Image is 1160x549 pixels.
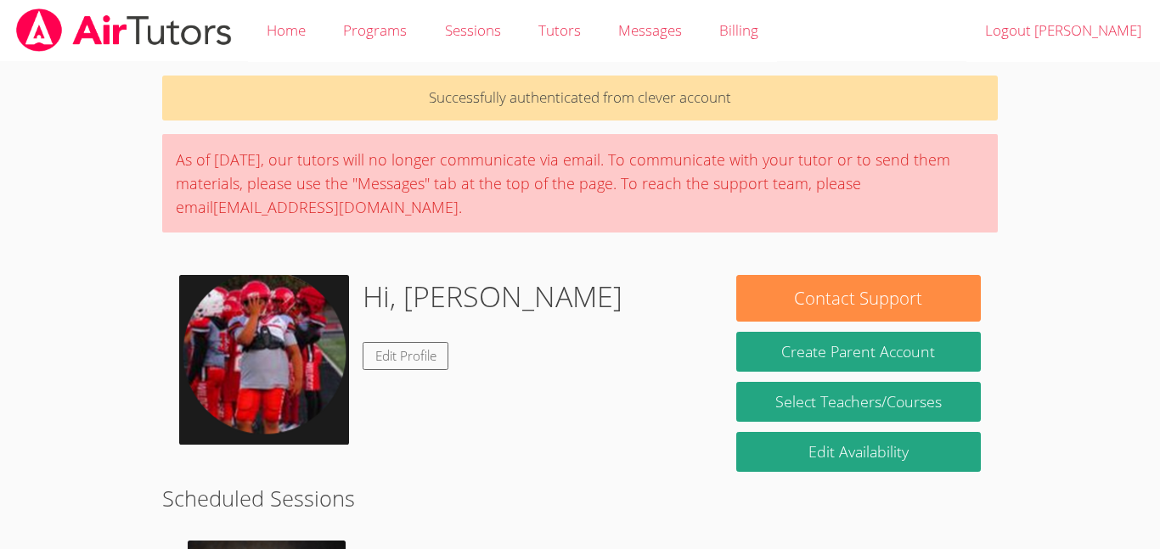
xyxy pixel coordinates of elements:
[736,432,981,472] a: Edit Availability
[363,342,449,370] a: Edit Profile
[14,8,234,52] img: airtutors_banner-c4298cdbf04f3fff15de1276eac7730deb9818008684d7c2e4769d2f7ddbe033.png
[162,76,998,120] p: Successfully authenticated from clever account
[162,134,998,232] div: As of [DATE], our tutors will no longer communicate via email. To communicate with your tutor or ...
[618,20,682,40] span: Messages
[736,275,981,322] button: Contact Support
[162,482,998,514] h2: Scheduled Sessions
[363,275,622,318] h1: Hi, [PERSON_NAME]
[736,382,981,422] a: Select Teachers/Courses
[736,332,981,372] button: Create Parent Account
[179,275,349,445] img: Screenshot%202024-12-10%202.55.29%20PM.png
